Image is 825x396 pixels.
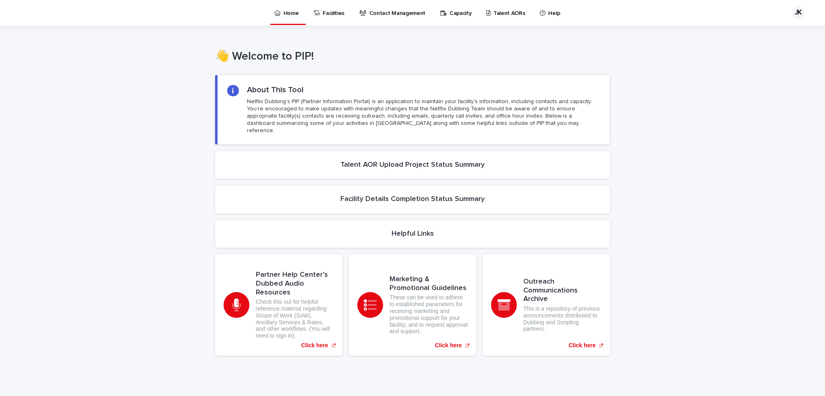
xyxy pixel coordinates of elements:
p: Check this out for helpful reference material regarding Scope of Work (SoW), Ancillary Services &... [256,299,334,339]
h2: Facility Details Completion Status Summary [340,195,485,204]
p: These can be used to adhere to established parameters for receiving marketing and promotional sup... [390,294,468,335]
div: JK [792,6,805,19]
p: Click here [569,342,596,349]
a: Click here [215,254,342,356]
h2: About This Tool [247,85,304,95]
p: Click here [301,342,328,349]
p: This is a repository of previous announcements distributed to Dubbing and Scripting partners. [523,305,601,332]
a: Click here [349,254,476,356]
a: Click here [483,254,610,356]
h1: 👋 Welcome to PIP! [215,50,610,64]
h2: Talent AOR Upload Project Status Summary [340,161,485,170]
p: Netflix Dubbing's PIP (Partner Information Portal) is an application to maintain your facility's ... [247,98,600,135]
h3: Marketing & Promotional Guidelines [390,275,468,292]
h3: Partner Help Center’s Dubbed Audio Resources [256,271,334,297]
h3: Outreach Communications Archive [523,278,601,304]
h2: Helpful Links [392,230,434,238]
p: Click here [435,342,462,349]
